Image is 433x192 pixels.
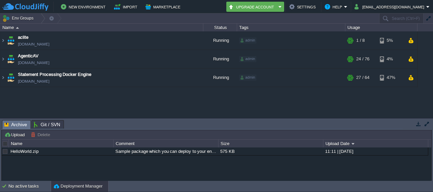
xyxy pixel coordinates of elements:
[289,3,318,11] button: Settings
[324,140,428,147] div: Upload Date
[9,140,113,147] div: Name
[239,37,256,44] div: admin
[0,68,6,87] img: AMDAwAAAACH5BAEAAAAALAAAAAABAAEAAAICRAEAOw==
[356,31,365,50] div: 1 / 8
[34,120,60,129] span: Git / SVN
[18,53,39,59] a: AgenticAV
[405,165,426,185] iframe: chat widget
[203,50,237,68] div: Running
[4,132,27,138] button: Upload
[145,3,182,11] button: Marketplace
[239,56,256,62] div: admin
[325,3,344,11] button: Help
[8,181,51,192] div: No active tasks
[204,24,237,31] div: Status
[355,3,426,11] button: [EMAIL_ADDRESS][DOMAIN_NAME]
[114,3,139,11] button: Import
[203,68,237,87] div: Running
[4,120,27,129] span: Archive
[114,140,218,147] div: Comment
[18,41,49,48] span: [DOMAIN_NAME]
[356,68,369,87] div: 27 / 64
[18,34,28,41] a: aclite
[114,147,218,155] div: Sample package which you can deploy to your environment. Feel free to delete and upload a package...
[6,68,16,87] img: AMDAwAAAACH5BAEAAAAALAAAAAABAAEAAAICRAEAOw==
[323,147,428,155] div: 11:11 | [DATE]
[346,24,417,31] div: Usage
[54,183,102,190] button: Deployment Manager
[239,75,256,81] div: admin
[1,24,203,31] div: Name
[380,68,402,87] div: 47%
[31,132,52,138] button: Delete
[0,50,6,68] img: AMDAwAAAACH5BAEAAAAALAAAAAABAAEAAAICRAEAOw==
[2,13,36,23] button: Env Groups
[380,31,402,50] div: 5%
[237,24,345,31] div: Tags
[10,149,39,154] a: HelloWorld.zip
[380,50,402,68] div: 4%
[219,147,323,155] div: 575 KB
[219,140,323,147] div: Size
[203,31,237,50] div: Running
[18,71,91,78] a: Statement Processing Docker Engine
[61,3,108,11] button: New Environment
[2,3,48,11] img: CloudJiffy
[18,59,49,66] a: [DOMAIN_NAME]
[6,50,16,68] img: AMDAwAAAACH5BAEAAAAALAAAAAABAAEAAAICRAEAOw==
[356,50,369,68] div: 24 / 76
[6,31,16,50] img: AMDAwAAAACH5BAEAAAAALAAAAAABAAEAAAICRAEAOw==
[228,3,276,11] button: Upgrade Account
[16,27,19,29] img: AMDAwAAAACH5BAEAAAAALAAAAAABAAEAAAICRAEAOw==
[0,31,6,50] img: AMDAwAAAACH5BAEAAAAALAAAAAABAAEAAAICRAEAOw==
[18,78,49,85] a: [DOMAIN_NAME]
